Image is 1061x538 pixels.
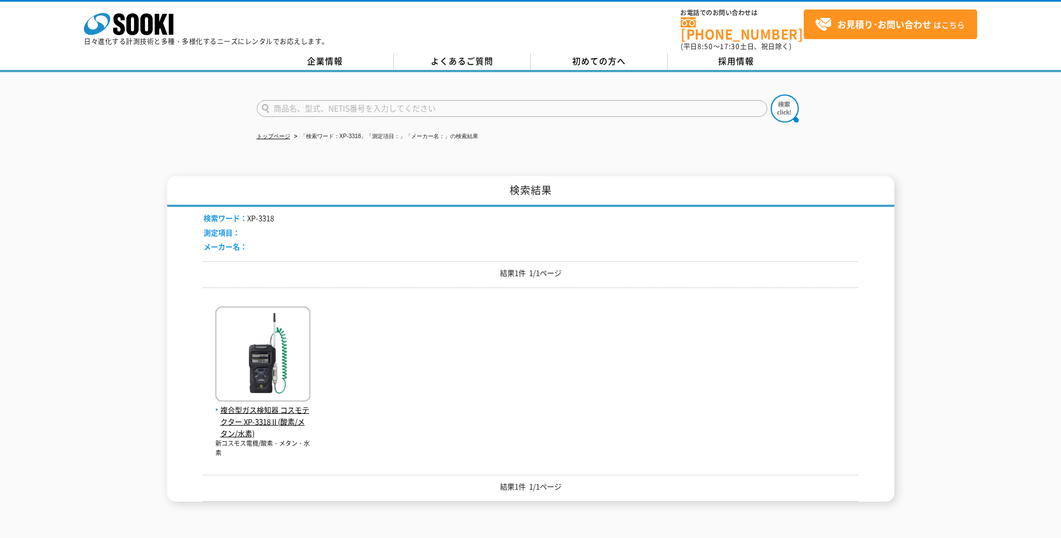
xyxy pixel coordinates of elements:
[215,439,310,457] p: 新コスモス電機/酸素・メタン・水素
[531,53,668,70] a: 初めての方へ
[681,41,791,51] span: (平日 ～ 土日、祝日除く)
[204,267,858,279] p: 結果1件 1/1ページ
[204,213,247,223] span: 検索ワード：
[837,17,931,31] strong: お見積り･お問い合わせ
[84,38,329,45] p: 日々進化する計測技術と多種・多様化するニーズにレンタルでお応えします。
[720,41,740,51] span: 17:30
[668,53,805,70] a: 採用情報
[257,133,290,139] a: トップページ
[815,16,965,33] span: はこちら
[292,131,479,143] li: 「検索ワード：XP-3318」「測定項目：」「メーカー名：」の検索結果
[257,53,394,70] a: 企業情報
[204,481,858,493] p: 結果1件 1/1ページ
[257,100,767,117] input: 商品名、型式、NETIS番号を入力してください
[804,10,977,39] a: お見積り･お問い合わせはこちら
[572,55,626,67] span: 初めての方へ
[394,53,531,70] a: よくあるご質問
[681,10,804,16] span: お電話でのお問い合わせは
[204,227,240,238] span: 測定項目：
[771,95,799,122] img: btn_search.png
[167,176,894,207] h1: 検索結果
[215,306,310,404] img: XP-3318Ⅱ(酸素/メタン/水素)
[204,213,274,224] li: XP-3318
[204,241,247,252] span: メーカー名：
[215,404,310,439] span: 複合型ガス検知器 コスモテクター XP-3318Ⅱ(酸素/メタン/水素)
[681,17,804,40] a: [PHONE_NUMBER]
[697,41,713,51] span: 8:50
[215,393,310,439] a: 複合型ガス検知器 コスモテクター XP-3318Ⅱ(酸素/メタン/水素)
